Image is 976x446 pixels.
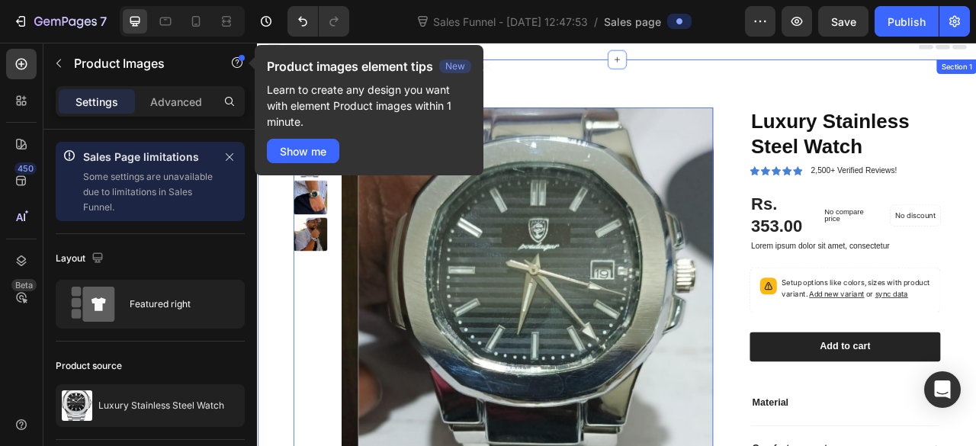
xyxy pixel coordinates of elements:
[56,359,122,373] div: Product source
[98,400,224,411] p: Luxury Stainless Steel Watch
[11,279,37,291] div: Beta
[287,6,349,37] div: Undo/Redo
[702,314,772,326] span: Add new variant
[257,43,976,446] iframe: Design area
[150,94,202,110] p: Advanced
[56,249,107,269] div: Layout
[786,314,828,326] span: sync data
[627,368,869,406] button: Add to cart
[430,14,591,30] span: Sales Funnel - [DATE] 12:47:53
[594,14,598,30] span: /
[875,6,939,37] button: Publish
[627,190,710,249] div: Rs. 353.00
[628,253,868,266] p: Lorem ipsum dolor sit amet, consectetur
[62,390,92,421] img: product feature img
[888,14,926,30] div: Publish
[74,54,204,72] p: Product Images
[100,12,107,30] p: 7
[667,299,856,328] p: Setup options like colors, sizes with product variant.
[604,14,661,30] span: Sales page
[14,162,37,175] div: 450
[6,6,114,37] button: 7
[130,287,223,322] div: Featured right
[831,15,856,28] span: Save
[83,169,214,215] p: Some settings are unavailable due to limitations in Sales Funnel.
[722,210,793,229] p: No compare price
[627,82,869,151] h1: Luxury Stainless Steel Watch
[811,213,862,226] p: No discount
[818,6,868,37] button: Save
[716,379,780,395] div: Add to cart
[705,156,814,171] p: 2,500+ Verified Reviews!
[924,371,961,408] div: Open Intercom Messenger
[867,24,912,37] div: Section 1
[83,148,214,166] p: Sales Page limitations
[75,94,118,110] p: Settings
[772,314,828,326] span: or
